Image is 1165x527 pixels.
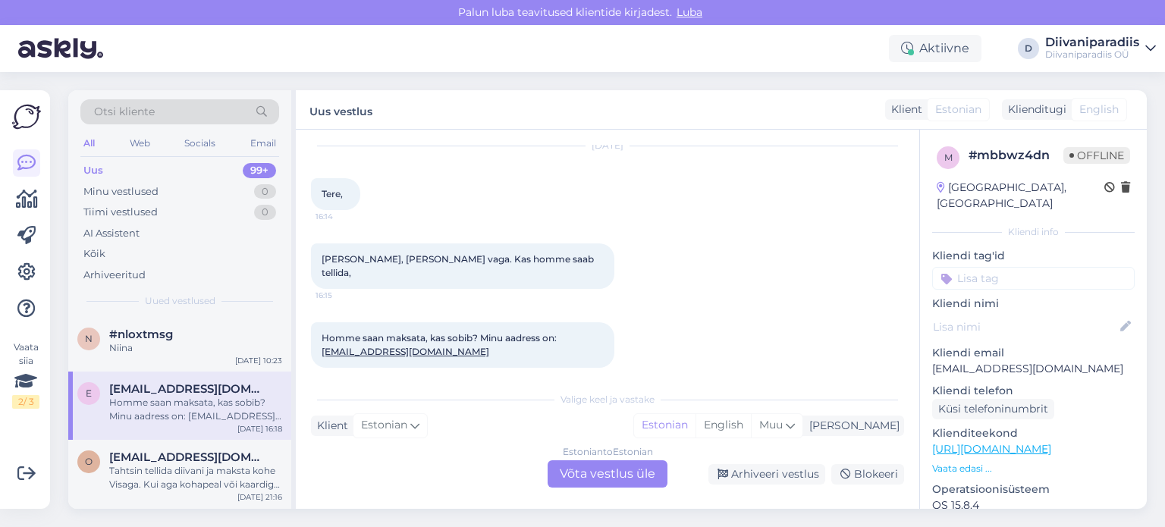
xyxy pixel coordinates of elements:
div: Valige keel ja vastake [311,393,904,406]
input: Lisa nimi [933,318,1117,335]
div: Homme saan maksata, kas sobib? Minu aadress on: [EMAIL_ADDRESS][DOMAIN_NAME] [109,396,282,423]
label: Uus vestlus [309,99,372,120]
p: Operatsioonisüsteem [932,482,1135,497]
div: Diivaniparadiis OÜ [1045,49,1139,61]
div: D [1018,38,1039,59]
div: All [80,133,98,153]
div: Klient [311,418,348,434]
div: [DATE] [311,139,904,152]
a: [EMAIL_ADDRESS][DOMAIN_NAME] [322,346,489,357]
p: [EMAIL_ADDRESS][DOMAIN_NAME] [932,361,1135,377]
div: Tiimi vestlused [83,205,158,220]
img: Askly Logo [12,102,41,131]
div: 0 [254,205,276,220]
div: Kõik [83,246,105,262]
div: Uus [83,163,103,178]
span: m [944,152,953,163]
div: AI Assistent [83,226,140,241]
div: Web [127,133,153,153]
span: Offline [1063,147,1130,164]
span: erikaruban7@gmail.com [109,382,267,396]
div: Estonian to Estonian [563,445,653,459]
p: Kliendi tag'id [932,248,1135,264]
span: English [1079,102,1119,118]
span: Uued vestlused [145,294,215,308]
span: Estonian [361,417,407,434]
a: DiivaniparadiisDiivaniparadiis OÜ [1045,36,1156,61]
div: Email [247,133,279,153]
span: o [85,456,93,467]
p: Vaata edasi ... [932,462,1135,475]
div: [DATE] 16:18 [237,423,282,434]
div: Vaata siia [12,340,39,409]
span: e [86,387,92,399]
div: 0 [254,184,276,199]
div: Socials [181,133,218,153]
p: Kliendi email [932,345,1135,361]
input: Lisa tag [932,267,1135,290]
span: Otsi kliente [94,104,155,120]
div: Diivaniparadiis [1045,36,1139,49]
div: [PERSON_NAME] [803,418,900,434]
span: Luba [672,5,707,19]
div: Arhiveeritud [83,268,146,283]
div: English [696,414,751,437]
span: n [85,333,93,344]
p: Kliendi nimi [932,296,1135,312]
div: Arhiveeri vestlus [708,464,825,485]
div: Võta vestlus üle [548,460,667,488]
div: [DATE] 21:16 [237,491,282,503]
span: Homme saan maksata, kas sobib? Minu aadress on: [322,332,557,357]
div: [DATE] 10:23 [235,355,282,366]
div: Estonian [634,414,696,437]
span: [PERSON_NAME], [PERSON_NAME] vaga. Kas homme saab tellida, [322,253,596,278]
div: Klient [885,102,922,118]
span: 16:18 [316,369,372,380]
div: 99+ [243,163,276,178]
div: Tahtsin tellida diivani ja maksta kohe Visaga. Kui aga kohapeal või kaardiga maksevõimalusele vaj... [109,464,282,491]
span: Estonian [935,102,981,118]
span: Tere, [322,188,343,199]
span: 16:15 [316,290,372,301]
div: Minu vestlused [83,184,159,199]
div: Niina [109,341,282,355]
div: 2 / 3 [12,395,39,409]
p: Klienditeekond [932,425,1135,441]
span: #nloxtmsg [109,328,173,341]
div: Kliendi info [932,225,1135,239]
a: [URL][DOMAIN_NAME] [932,442,1051,456]
span: olgapino78@hotmail.com [109,450,267,464]
div: Klienditugi [1002,102,1066,118]
div: [GEOGRAPHIC_DATA], [GEOGRAPHIC_DATA] [937,180,1104,212]
p: OS 15.8.4 [932,497,1135,513]
p: Kliendi telefon [932,383,1135,399]
div: Aktiivne [889,35,981,62]
div: # mbbwz4dn [969,146,1063,165]
div: Blokeeri [831,464,904,485]
div: Küsi telefoninumbrit [932,399,1054,419]
span: 16:14 [316,211,372,222]
span: Muu [759,418,783,431]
